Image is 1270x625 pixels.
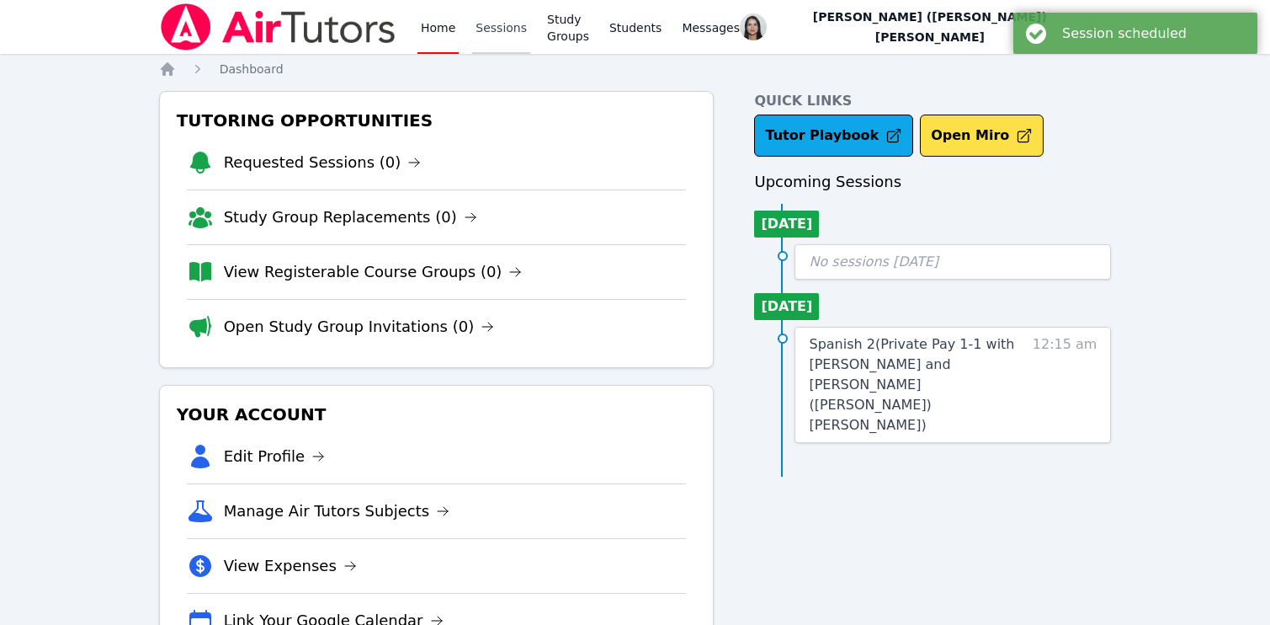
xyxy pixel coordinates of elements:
a: Open Study Group Invitations (0) [224,315,495,339]
li: [DATE] [754,211,819,238]
h3: Upcoming Sessions [754,170,1111,194]
button: Open Miro [920,115,1044,157]
div: Session scheduled [1062,25,1245,41]
span: 12:15 am [1033,334,1097,435]
span: No sessions [DATE] [809,254,938,270]
h3: Your Account [173,399,700,430]
a: Requested Sessions (0) [224,151,422,174]
a: Edit Profile [224,445,326,468]
a: Spanish 2(Private Pay 1-1 with [PERSON_NAME] and [PERSON_NAME] ([PERSON_NAME]) [PERSON_NAME]) [809,334,1024,435]
img: Air Tutors [159,3,397,51]
span: Spanish 2 ( Private Pay 1-1 with [PERSON_NAME] and [PERSON_NAME] ([PERSON_NAME]) [PERSON_NAME] ) [809,336,1014,433]
span: Messages [682,19,740,36]
h3: Tutoring Opportunities [173,105,700,136]
a: Study Group Replacements (0) [224,206,477,229]
li: [DATE] [754,293,819,320]
a: Manage Air Tutors Subjects [224,499,450,523]
a: Tutor Playbook [754,115,913,157]
span: Dashboard [220,62,284,76]
h4: Quick Links [754,91,1111,111]
a: View Expenses [224,554,357,578]
a: View Registerable Course Groups (0) [224,260,523,284]
a: Dashboard [220,61,284,77]
nav: Breadcrumb [159,61,1112,77]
